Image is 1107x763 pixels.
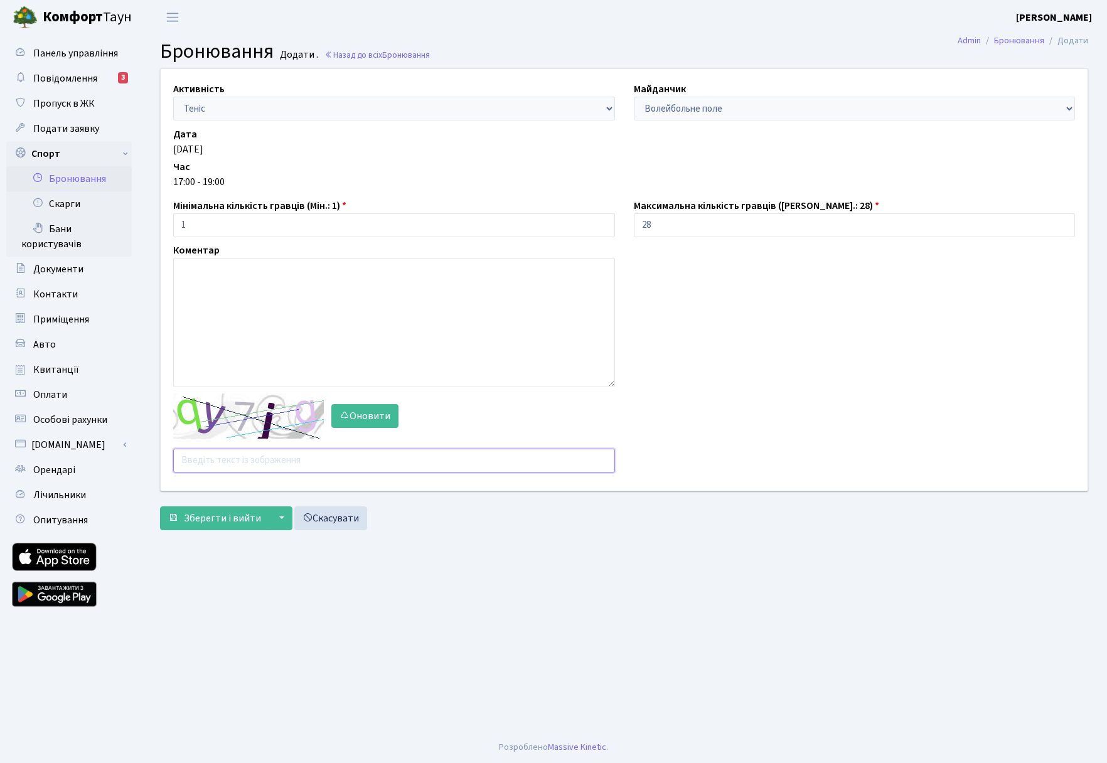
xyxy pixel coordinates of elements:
[331,404,398,428] button: Оновити
[939,28,1107,54] nav: breadcrumb
[33,262,83,276] span: Документи
[173,174,1075,189] div: 17:00 - 19:00
[324,49,430,61] a: Назад до всіхБронювання
[1044,34,1088,48] li: Додати
[634,198,879,213] label: Максимальна кількість гравців ([PERSON_NAME].: 28)
[499,740,608,754] div: Розроблено .
[1016,10,1092,25] a: [PERSON_NAME]
[160,37,274,66] span: Бронювання
[43,7,103,27] b: Комфорт
[33,488,86,502] span: Лічильники
[33,72,97,85] span: Повідомлення
[33,513,88,527] span: Опитування
[6,407,132,432] a: Особові рахунки
[173,142,1075,157] div: [DATE]
[173,243,220,258] label: Коментар
[173,127,197,142] label: Дата
[6,382,132,407] a: Оплати
[43,7,132,28] span: Таун
[6,91,132,116] a: Пропуск в ЖК
[6,432,132,457] a: [DOMAIN_NAME]
[6,332,132,357] a: Авто
[33,388,67,402] span: Оплати
[173,82,225,97] label: Активність
[173,198,346,213] label: Мінімальна кількість гравців (Мін.: 1)
[994,34,1044,47] a: Бронювання
[173,393,324,439] img: default
[6,166,132,191] a: Бронювання
[157,7,188,28] button: Переключити навігацію
[33,46,118,60] span: Панель управління
[958,34,981,47] a: Admin
[6,216,132,257] a: Бани користувачів
[33,312,89,326] span: Приміщення
[6,41,132,66] a: Панель управління
[6,457,132,483] a: Орендарі
[118,72,128,83] div: 3
[33,338,56,351] span: Авто
[184,511,261,525] span: Зберегти і вийти
[634,82,686,97] label: Майданчик
[173,449,615,472] input: Введіть текст із зображення
[277,49,318,61] small: Додати .
[294,506,367,530] a: Скасувати
[6,357,132,382] a: Квитанції
[6,66,132,91] a: Повідомлення3
[33,413,107,427] span: Особові рахунки
[33,363,79,376] span: Квитанції
[6,141,132,166] a: Спорт
[160,506,269,530] button: Зберегти і вийти
[382,49,430,61] span: Бронювання
[6,191,132,216] a: Скарги
[33,463,75,477] span: Орендарі
[6,483,132,508] a: Лічильники
[6,508,132,533] a: Опитування
[6,116,132,141] a: Подати заявку
[33,122,99,136] span: Подати заявку
[548,740,606,754] a: Massive Kinetic
[1016,11,1092,24] b: [PERSON_NAME]
[6,282,132,307] a: Контакти
[6,257,132,282] a: Документи
[33,287,78,301] span: Контакти
[6,307,132,332] a: Приміщення
[173,159,190,174] label: Час
[13,5,38,30] img: logo.png
[33,97,95,110] span: Пропуск в ЖК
